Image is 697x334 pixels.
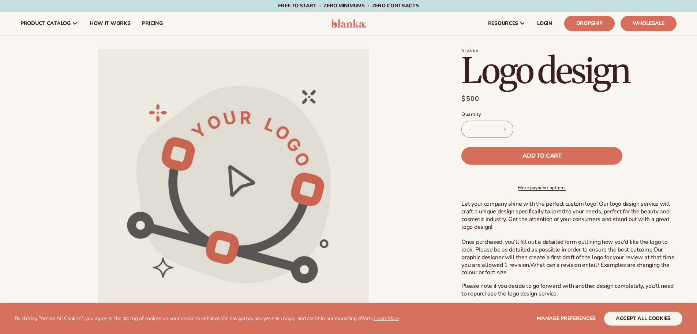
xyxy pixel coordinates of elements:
span: Free to start · ZERO minimums · ZERO contracts [278,2,419,9]
span: Manage preferences [537,315,596,322]
span: How It Works [90,21,131,26]
a: How It Works [84,12,136,35]
a: product catalog [15,12,84,35]
span: LOGIN [537,21,552,26]
img: logo [331,19,366,28]
span: Our graphic designer will then create a first draft of the logo for your review at that time, you... [461,246,676,269]
p: Let your company shine with the perfect custom logo! Our logo design service will craft a unique ... [461,200,677,276]
a: resources [482,12,531,35]
a: LOGIN [531,12,558,35]
a: Learn More [374,315,398,322]
a: More payment options [461,184,622,191]
button: Manage preferences [537,312,596,326]
p: By clicking "Accept All Cookies", you agree to the storing of cookies on your device to enhance s... [15,316,399,322]
a: Wholesale [621,16,677,31]
span: $500 [461,94,479,104]
span: pricing [142,21,162,26]
a: Dropship [564,16,615,31]
button: Add to cart [461,147,622,165]
span: resources [488,21,518,26]
h1: Logo design [461,53,677,88]
label: Quantity [461,111,622,118]
span: product catalog [20,21,71,26]
p: Please note if you decide to go forward with another design completely, you'll need to repurchase... [461,282,677,298]
span: Once purchased, you'll fill out a detailed form outlining how you'd like the logo to look. Please... [461,238,667,254]
button: accept all cookies [604,312,682,326]
a: pricing [136,12,168,35]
